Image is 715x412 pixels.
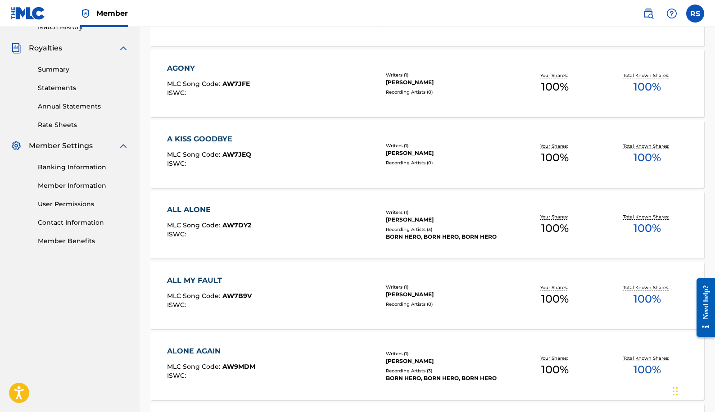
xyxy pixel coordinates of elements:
img: MLC Logo [11,7,45,20]
img: help [666,8,677,19]
span: MLC Song Code : [167,150,222,158]
p: Total Known Shares: [623,143,671,149]
span: ISWC : [167,301,188,309]
span: 100 % [634,149,661,166]
span: 100 % [634,79,661,95]
div: [PERSON_NAME] [386,357,509,365]
a: Contact Information [38,218,129,227]
p: Your Shares: [540,72,570,79]
div: Writers ( 1 ) [386,284,509,290]
div: ALONE AGAIN [167,346,255,357]
a: Annual Statements [38,102,129,111]
span: AW7B9V [222,292,252,300]
a: Member Information [38,181,129,190]
div: BORN HERO, BORN HERO, BORN HERO [386,233,509,241]
iframe: Resource Center [690,272,715,344]
span: 100 % [634,362,661,378]
div: ALL ALONE [167,204,251,215]
span: MLC Song Code : [167,80,222,88]
p: Your Shares: [540,143,570,149]
div: Recording Artists ( 0 ) [386,89,509,95]
div: [PERSON_NAME] [386,216,509,224]
img: search [643,8,654,19]
a: ALL ALONEMLC Song Code:AW7DY2ISWC:Writers (1)[PERSON_NAME]Recording Artists (3)BORN HERO, BORN HE... [150,191,704,258]
div: BORN HERO, BORN HERO, BORN HERO [386,374,509,382]
p: Your Shares: [540,355,570,362]
div: Writers ( 1 ) [386,209,509,216]
span: 100 % [541,362,569,378]
img: Member Settings [11,140,22,151]
span: 100 % [541,79,569,95]
a: ALONE AGAINMLC Song Code:AW9MDMISWC:Writers (1)[PERSON_NAME]Recording Artists (3)BORN HERO, BORN ... [150,332,704,400]
div: Recording Artists ( 3 ) [386,367,509,374]
div: Help [663,5,681,23]
span: ISWC : [167,230,188,238]
img: expand [118,140,129,151]
a: Banking Information [38,163,129,172]
div: Recording Artists ( 3 ) [386,226,509,233]
a: Rate Sheets [38,120,129,130]
a: User Permissions [38,199,129,209]
a: Match History [38,23,129,32]
p: Total Known Shares: [623,355,671,362]
div: ALL MY FAULT [167,275,252,286]
div: A KISS GOODBYE [167,134,251,145]
img: Top Rightsholder [80,8,91,19]
span: AW7JFE [222,80,250,88]
span: 100 % [541,291,569,307]
div: [PERSON_NAME] [386,78,509,86]
a: Member Benefits [38,236,129,246]
span: Royalties [29,43,62,54]
div: Writers ( 1 ) [386,142,509,149]
span: Member [96,8,128,18]
div: Writers ( 1 ) [386,350,509,357]
a: Summary [38,65,129,74]
img: expand [118,43,129,54]
span: AW7JEQ [222,150,251,158]
div: Writers ( 1 ) [386,72,509,78]
p: Total Known Shares: [623,213,671,220]
p: Total Known Shares: [623,72,671,79]
a: AGONYMLC Song Code:AW7JFEISWC:Writers (1)[PERSON_NAME]Recording Artists (0)Your Shares:100%Total ... [150,50,704,117]
a: A KISS GOODBYEMLC Song Code:AW7JEQISWC:Writers (1)[PERSON_NAME]Recording Artists (0)Your Shares:1... [150,120,704,188]
span: 100 % [541,220,569,236]
span: Member Settings [29,140,93,151]
a: ALL MY FAULTMLC Song Code:AW7B9VISWC:Writers (1)[PERSON_NAME]Recording Artists (0)Your Shares:100... [150,262,704,329]
div: User Menu [686,5,704,23]
span: ISWC : [167,159,188,168]
iframe: Chat Widget [670,369,715,412]
span: MLC Song Code : [167,221,222,229]
div: Recording Artists ( 0 ) [386,301,509,308]
span: 100 % [634,291,661,307]
p: Your Shares: [540,213,570,220]
a: Statements [38,83,129,93]
span: MLC Song Code : [167,292,222,300]
span: AW7DY2 [222,221,251,229]
span: ISWC : [167,89,188,97]
span: ISWC : [167,371,188,380]
div: Recording Artists ( 0 ) [386,159,509,166]
div: [PERSON_NAME] [386,290,509,299]
span: AW9MDM [222,362,255,371]
span: MLC Song Code : [167,362,222,371]
div: AGONY [167,63,250,74]
span: 100 % [541,149,569,166]
a: Public Search [639,5,657,23]
p: Your Shares: [540,284,570,291]
div: [PERSON_NAME] [386,149,509,157]
p: Total Known Shares: [623,284,671,291]
img: Royalties [11,43,22,54]
div: Drag [673,378,678,405]
span: 100 % [634,220,661,236]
